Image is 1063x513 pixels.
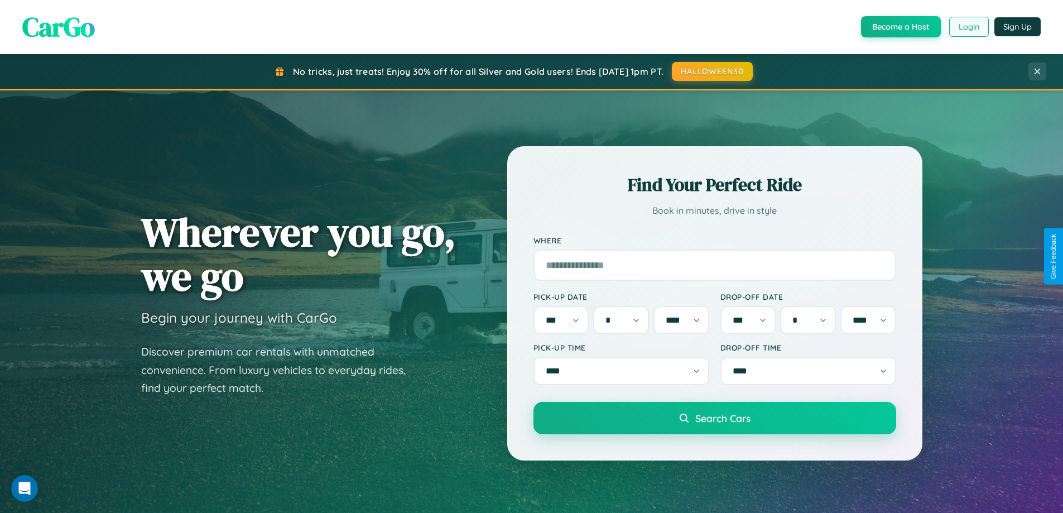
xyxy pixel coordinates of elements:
[533,402,896,434] button: Search Cars
[141,343,420,397] p: Discover premium car rentals with unmatched convenience. From luxury vehicles to everyday rides, ...
[22,8,95,45] span: CarGo
[533,236,896,245] label: Where
[533,172,896,197] h2: Find Your Perfect Ride
[141,309,337,326] h3: Begin your journey with CarGo
[533,203,896,219] p: Book in minutes, drive in style
[720,343,896,352] label: Drop-off Time
[533,343,709,352] label: Pick-up Time
[720,292,896,301] label: Drop-off Date
[533,292,709,301] label: Pick-up Date
[672,62,753,81] button: HALLOWEEN30
[695,412,751,424] span: Search Cars
[861,16,941,37] button: Become a Host
[994,17,1041,36] button: Sign Up
[949,17,989,37] button: Login
[11,475,38,502] iframe: Intercom live chat
[141,210,456,298] h1: Wherever you go, we go
[293,66,663,77] span: No tricks, just treats! Enjoy 30% off for all Silver and Gold users! Ends [DATE] 1pm PT.
[1050,234,1057,279] div: Give Feedback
